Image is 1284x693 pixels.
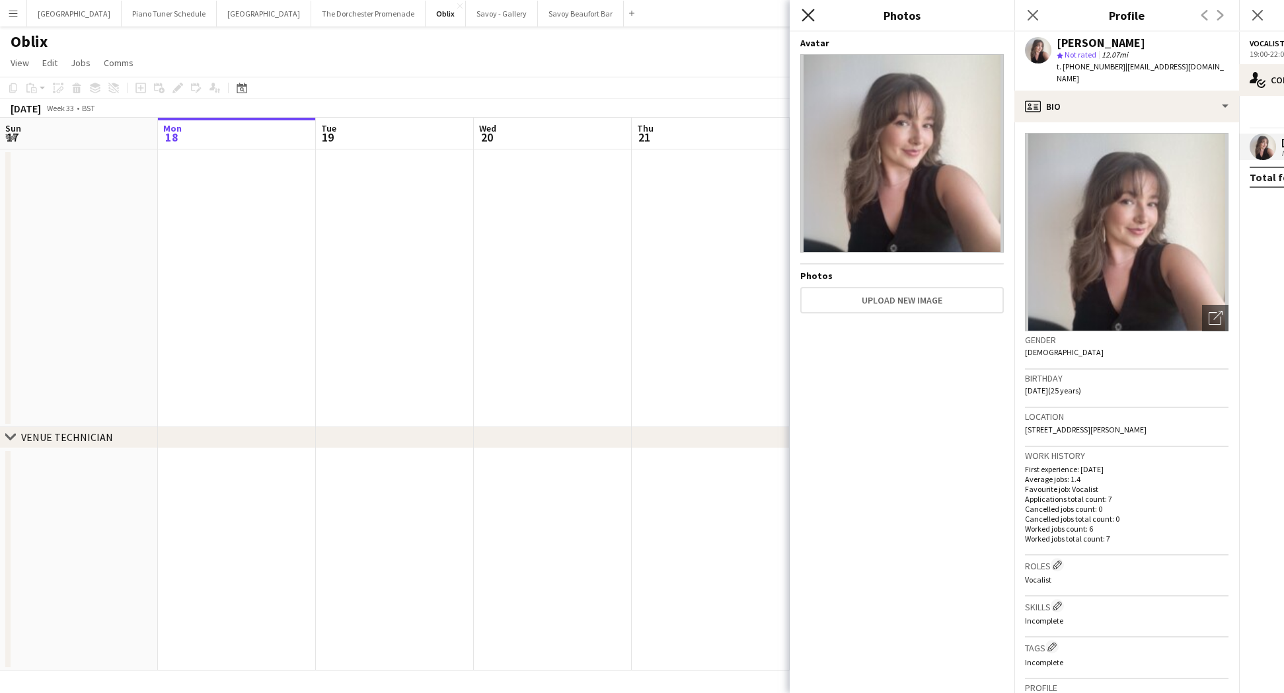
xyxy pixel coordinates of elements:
[790,7,1014,24] h3: Photos
[217,1,311,26] button: [GEOGRAPHIC_DATA]
[538,1,624,26] button: Savoy Beaufort Bar
[98,54,139,71] a: Comms
[1025,534,1228,544] p: Worked jobs total count: 7
[1025,575,1051,585] span: Vocalist
[65,54,96,71] a: Jobs
[800,54,1004,253] img: Crew avatar
[1014,91,1239,122] div: Bio
[1025,484,1228,494] p: Favourite job: Vocalist
[800,287,1004,313] button: Upload new image
[161,130,182,145] span: 18
[5,122,21,134] span: Sun
[1025,386,1081,395] span: [DATE] (25 years)
[104,57,133,69] span: Comms
[1025,372,1228,384] h3: Birthday
[1025,474,1228,484] p: Average jobs: 1.4
[1057,37,1145,49] div: [PERSON_NAME]
[1025,334,1228,346] h3: Gender
[1025,599,1228,613] h3: Skills
[1025,494,1228,504] p: Applications total count: 7
[637,122,654,134] span: Thu
[163,122,182,134] span: Mon
[1202,305,1228,331] div: Open photos pop-in
[42,57,57,69] span: Edit
[1014,7,1239,24] h3: Profile
[635,130,654,145] span: 21
[800,270,1004,282] h4: Photos
[11,32,48,52] h1: Oblix
[1025,411,1228,423] h3: Location
[1025,558,1228,572] h3: Roles
[71,57,91,69] span: Jobs
[11,57,29,69] span: View
[479,122,496,134] span: Wed
[1025,133,1228,331] img: Crew avatar or photo
[466,1,538,26] button: Savoy - Gallery
[477,130,496,145] span: 20
[1025,514,1228,524] p: Cancelled jobs total count: 0
[5,54,34,71] a: View
[426,1,466,26] button: Oblix
[82,103,95,113] div: BST
[1025,640,1228,654] h3: Tags
[1057,61,1125,71] span: t. [PHONE_NUMBER]
[319,130,336,145] span: 19
[800,37,1004,49] h4: Avatar
[321,122,336,134] span: Tue
[1065,50,1096,60] span: Not rated
[1099,50,1131,60] span: 12.07mi
[11,102,41,115] div: [DATE]
[1025,425,1147,434] span: [STREET_ADDRESS][PERSON_NAME]
[27,1,122,26] button: [GEOGRAPHIC_DATA]
[1025,524,1228,534] p: Worked jobs count: 6
[1025,616,1228,626] p: Incomplete
[1025,464,1228,474] p: First experience: [DATE]
[21,430,113,444] div: VENUE TECHNICIAN
[3,130,21,145] span: 17
[1057,61,1224,83] span: | [EMAIL_ADDRESS][DOMAIN_NAME]
[1025,347,1104,357] span: [DEMOGRAPHIC_DATA]
[122,1,217,26] button: Piano Tuner Schedule
[37,54,63,71] a: Edit
[1025,657,1228,667] p: Incomplete
[1025,450,1228,462] h3: Work history
[44,103,77,113] span: Week 33
[311,1,426,26] button: The Dorchester Promenade
[1025,504,1228,514] p: Cancelled jobs count: 0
